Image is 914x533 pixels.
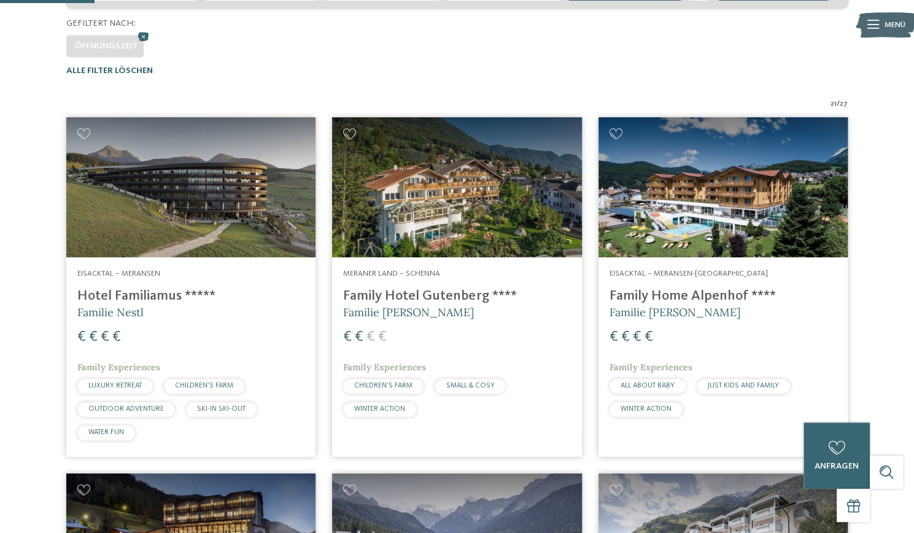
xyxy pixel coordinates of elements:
span: Meraner Land – Schenna [343,270,440,278]
span: Öffnungszeit [75,42,138,50]
span: CHILDREN’S FARM [175,382,233,389]
span: Familie [PERSON_NAME] [610,305,740,319]
span: Familie Nestl [77,305,144,319]
span: SKI-IN SKI-OUT [197,405,246,413]
span: € [633,330,641,344]
span: ALL ABOUT BABY [621,382,675,389]
span: € [366,330,375,344]
span: WATER FUN [88,429,124,436]
span: € [343,330,352,344]
h4: Family Home Alpenhof **** [610,288,837,305]
span: € [645,330,653,344]
span: € [112,330,121,344]
span: 27 [840,98,848,109]
span: CHILDREN’S FARM [354,382,412,389]
a: Familienhotels gesucht? Hier findet ihr die besten! Eisacktal – Meransen-[GEOGRAPHIC_DATA] Family... [598,117,848,457]
span: € [77,330,86,344]
span: € [610,330,618,344]
span: € [621,330,630,344]
span: OUTDOOR ADVENTURE [88,405,164,413]
a: Familienhotels gesucht? Hier findet ihr die besten! Meraner Land – Schenna Family Hotel Gutenberg... [332,117,581,457]
span: SMALL & COSY [446,382,494,389]
a: anfragen [804,422,870,489]
img: Family Hotel Gutenberg **** [332,117,581,257]
span: € [101,330,109,344]
span: anfragen [815,462,859,470]
span: JUST KIDS AND FAMILY [708,382,779,389]
span: Family Experiences [343,362,426,373]
span: WINTER ACTION [354,405,405,413]
img: Family Home Alpenhof **** [598,117,848,257]
span: Familie [PERSON_NAME] [343,305,474,319]
h4: Family Hotel Gutenberg **** [343,288,570,305]
span: € [378,330,387,344]
span: Family Experiences [77,362,160,373]
span: Gefiltert nach: [66,19,136,28]
span: LUXURY RETREAT [88,382,142,389]
span: Family Experiences [610,362,692,373]
span: Eisacktal – Meransen [77,270,160,278]
span: WINTER ACTION [621,405,672,413]
span: Eisacktal – Meransen-[GEOGRAPHIC_DATA] [610,270,768,278]
a: Familienhotels gesucht? Hier findet ihr die besten! Eisacktal – Meransen Hotel Familiamus ***** F... [66,117,316,457]
span: € [355,330,363,344]
span: Alle Filter löschen [66,66,153,75]
span: € [89,330,98,344]
img: Familienhotels gesucht? Hier findet ihr die besten! [66,117,316,257]
span: 21 [831,98,837,109]
span: / [837,98,840,109]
